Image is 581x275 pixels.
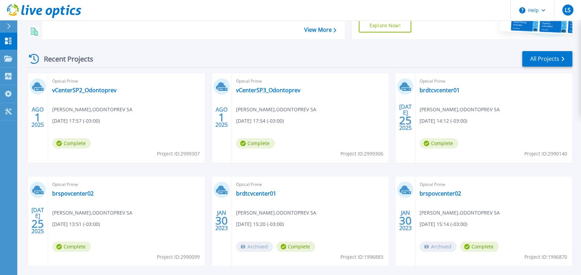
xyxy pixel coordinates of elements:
[420,209,500,217] span: [PERSON_NAME] , ODONTOPREV SA
[236,138,275,149] span: Complete
[565,7,571,13] span: LS
[420,117,467,125] span: [DATE] 14:12 (-03:00)
[359,19,411,32] a: Explore Now!
[215,105,228,130] div: AGO 2025
[236,106,316,113] span: [PERSON_NAME] , ODONTOPREV SA
[52,190,94,197] a: brspovcenter02
[52,87,116,94] a: vCenterSP2_Odontoprev
[524,150,567,158] span: Project ID: 2990140
[218,114,225,120] span: 1
[236,87,300,94] a: vCenterSP3_Odontoprev
[399,105,412,130] div: [DATE] 2025
[304,27,336,33] a: View More
[215,218,228,224] span: 30
[236,241,273,252] span: Archived
[420,220,467,228] span: [DATE] 15:14 (-03:00)
[420,87,460,94] a: brdtcvcenter01
[340,150,383,158] span: Project ID: 2999306
[236,190,276,197] a: brdtcvcenter01
[236,77,385,85] span: Optical Prime
[157,150,200,158] span: Project ID: 2999307
[420,138,458,149] span: Complete
[236,181,385,188] span: Optical Prime
[236,117,284,125] span: [DATE] 17:54 (-03:00)
[420,106,500,113] span: [PERSON_NAME] , ODONTOPREV SA
[524,253,567,261] span: Project ID: 1996870
[522,51,572,67] a: All Projects
[420,181,568,188] span: Optical Prime
[420,77,568,85] span: Optical Prime
[157,253,200,261] span: Project ID: 2990099
[31,208,44,233] div: [DATE] 2025
[420,241,457,252] span: Archived
[236,209,316,217] span: [PERSON_NAME] , ODONTOPREV SA
[52,77,201,85] span: Optical Prime
[31,221,44,227] span: 25
[27,50,103,67] div: Recent Projects
[277,241,315,252] span: Complete
[52,138,91,149] span: Complete
[52,117,100,125] span: [DATE] 17:57 (-03:00)
[52,209,132,217] span: [PERSON_NAME] , ODONTOPREV SA
[215,208,228,233] div: JAN 2023
[340,253,383,261] span: Project ID: 1996883
[399,218,412,224] span: 30
[399,117,412,123] span: 25
[399,208,412,233] div: JAN 2023
[52,241,91,252] span: Complete
[420,190,461,197] a: brspovcenter02
[52,106,132,113] span: [PERSON_NAME] , ODONTOPREV SA
[460,241,499,252] span: Complete
[236,220,284,228] span: [DATE] 15:20 (-03:00)
[35,114,41,120] span: 1
[52,220,100,228] span: [DATE] 13:51 (-03:00)
[31,105,44,130] div: AGO 2025
[52,181,201,188] span: Optical Prime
